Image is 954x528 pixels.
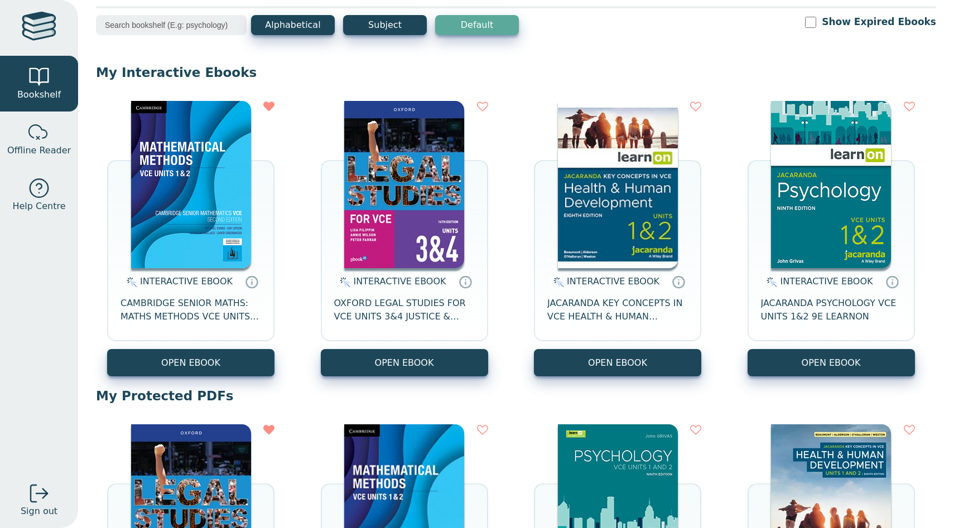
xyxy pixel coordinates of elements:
[547,297,688,323] span: JACARANDA KEY CONCEPTS IN VCE HEALTH & HUMAN DEVELOPMENT UNITS 1&2 LEARNON EBOOK 8E
[763,275,777,289] img: interactive.svg
[761,297,902,323] span: JACARANDA PSYCHOLOGY VCE UNITS 1&2 9E LEARNON
[672,275,685,288] a: Interactive eBooks are accessed online via the publisher’s portal. They contain interactive resou...
[822,15,936,29] label: Show Expired Ebooks
[885,275,899,288] a: Interactive eBooks are accessed online via the publisher’s portal. They contain interactive resou...
[96,64,936,81] p: My Interactive Ebooks
[459,275,472,288] a: Interactive eBooks are accessed online via the publisher’s portal. They contain interactive resou...
[550,275,564,289] img: interactive.svg
[321,349,488,376] button: OPEN EBOOK
[140,276,233,287] span: INTERACTIVE EBOOK
[107,349,274,376] button: OPEN EBOOK
[558,101,678,268] img: db0c0c84-88f5-4982-b677-c50e1668d4a0.jpg
[748,349,915,376] button: OPEN EBOOK
[344,101,464,268] img: be5b08ab-eb35-4519-9ec8-cbf0bb09014d.jpg
[121,297,261,323] span: CAMBRIDGE SENIOR MATHS: MATHS METHODS VCE UNITS 1&2 EBOOK 2E
[96,15,247,35] input: Search bookshelf (E.g: psychology)
[771,101,891,268] img: 5dbb8fc4-eac2-4bdb-8cd5-a7394438c953.jpg
[780,276,873,287] span: INTERACTIVE EBOOK
[21,505,57,518] span: Sign out
[131,101,251,268] img: 0b3c2c99-4463-4df4-a628-40244046fa74.png
[534,349,701,376] button: OPEN EBOOK
[567,276,659,287] span: INTERACTIVE EBOOK
[17,88,61,101] span: Bookshelf
[7,144,71,157] span: Offline Reader
[334,297,475,323] span: OXFORD LEGAL STUDIES FOR VCE UNITS 3&4 JUSTICE & OUTCOMES STUDENT OBOOK + ASSESS 16E
[96,387,936,404] p: My Protected PDFs
[336,275,350,289] img: interactive.svg
[123,275,137,289] img: interactive.svg
[251,15,335,35] button: Alphabetical
[354,276,446,287] span: INTERACTIVE EBOOK
[245,275,258,288] a: Interactive eBooks are accessed online via the publisher’s portal. They contain interactive resou...
[435,15,519,35] button: Default
[343,15,427,35] button: Subject
[12,200,65,213] span: Help Centre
